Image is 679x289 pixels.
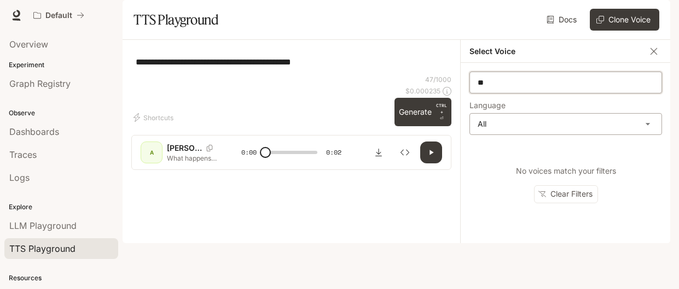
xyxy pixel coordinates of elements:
[394,141,416,163] button: Inspect
[45,11,72,20] p: Default
[143,144,160,161] div: A
[131,109,178,126] button: Shortcuts
[202,145,217,151] button: Copy Voice ID
[544,9,581,31] a: Docs
[534,185,598,203] button: Clear Filters
[368,141,390,163] button: Download audio
[405,86,440,96] p: $ 0.000235
[394,98,451,126] button: GenerateCTRL +⏎
[167,154,219,163] p: What happens when I Play THIS sound for my cat?
[436,102,447,115] p: CTRL +
[28,4,89,26] button: All workspaces
[436,102,447,122] p: ⏎
[516,166,616,176] p: No voices match your filters
[470,114,661,134] div: All
[469,102,506,109] p: Language
[326,147,341,158] span: 0:02
[134,9,218,31] h1: TTS Playground
[167,143,202,154] p: [PERSON_NAME]
[590,9,659,31] button: Clone Voice
[241,147,257,158] span: 0:00
[425,75,451,84] p: 47 / 1000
